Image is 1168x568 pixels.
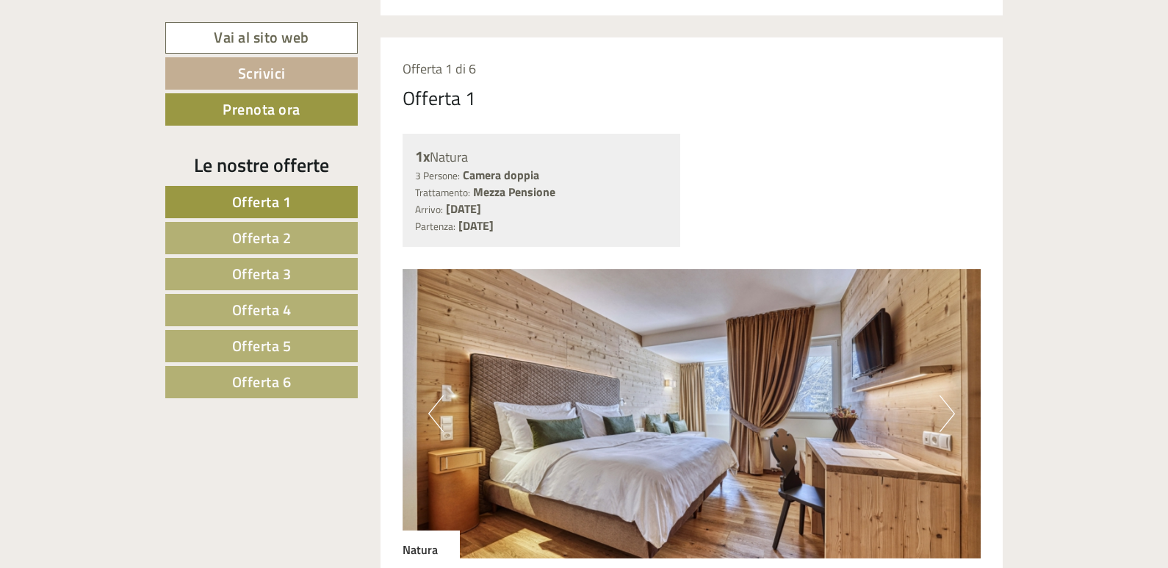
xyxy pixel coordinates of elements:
div: Le nostre offerte [165,151,358,179]
span: Offerta 6 [232,370,292,393]
div: Natura [403,531,460,558]
small: Trattamento: [415,185,470,200]
button: Next [940,395,955,432]
span: Offerta 2 [232,226,292,249]
small: Arrivo: [415,202,443,217]
a: Vai al sito web [165,22,358,54]
b: 1x [415,145,430,168]
div: Natura [415,146,668,168]
b: Mezza Pensione [473,183,555,201]
div: Offerta 1 [403,85,476,112]
small: Partenza: [415,219,455,234]
span: Offerta 3 [232,262,292,285]
a: Prenota ora [165,93,358,126]
small: 3 Persone: [415,168,460,183]
b: [DATE] [446,200,481,218]
b: Camera doppia [463,166,539,184]
span: Offerta 1 di 6 [403,59,476,79]
a: Scrivici [165,57,358,90]
span: Offerta 5 [232,334,292,357]
span: Offerta 4 [232,298,292,321]
span: Offerta 1 [232,190,292,213]
button: Previous [428,395,444,432]
img: image [403,269,981,558]
b: [DATE] [458,217,494,234]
